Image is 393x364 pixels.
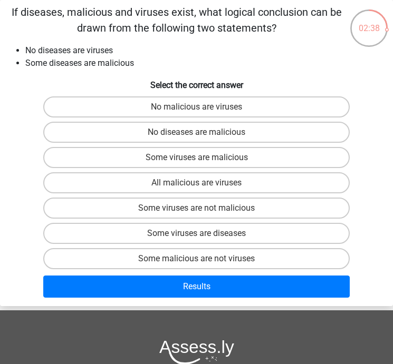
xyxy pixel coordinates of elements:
label: No diseases are malicious [43,122,350,143]
li: Some diseases are malicious [25,57,389,70]
p: If diseases, malicious and viruses exist, what logical conclusion can be drawn from the following... [4,4,349,36]
label: All malicious are viruses [43,172,350,193]
label: Some viruses are diseases [43,223,350,244]
div: 02:38 [349,8,389,35]
h6: Select the correct answer [4,78,389,90]
label: Some malicious are not viruses [43,248,350,269]
label: Some viruses are not malicious [43,198,350,219]
button: Results [43,276,350,298]
li: No diseases are viruses [25,44,389,57]
label: No malicious are viruses [43,96,350,117]
label: Some viruses are malicious [43,147,350,168]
